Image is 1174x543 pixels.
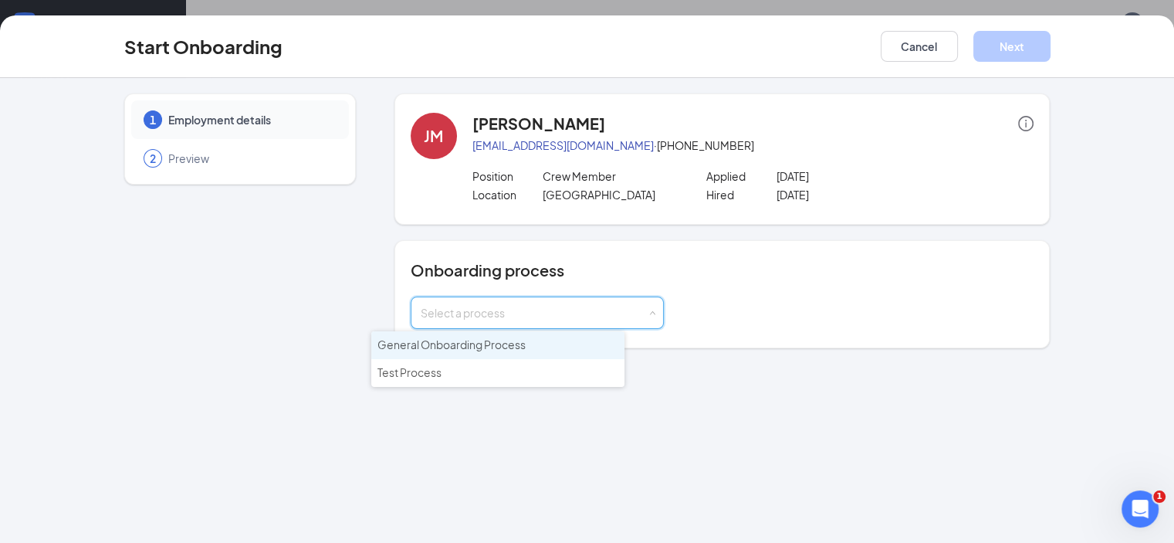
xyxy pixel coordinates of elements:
h3: Start Onboarding [124,33,283,59]
span: Employment details [168,112,333,127]
span: Test Process [377,365,442,379]
h4: Onboarding process [411,260,1034,281]
p: Crew Member [542,168,682,184]
p: Location [472,187,543,202]
p: · [PHONE_NUMBER] [472,137,1034,153]
span: 1 [1153,490,1166,503]
div: JM [424,125,443,147]
p: Applied [706,168,776,184]
a: [EMAIL_ADDRESS][DOMAIN_NAME] [472,138,654,152]
p: Hired [706,187,776,202]
h4: [PERSON_NAME] [472,113,605,134]
button: Cancel [881,31,958,62]
span: General Onboarding Process [377,338,526,351]
p: Position [472,168,543,184]
span: 2 [150,151,156,166]
iframe: Intercom live chat [1122,490,1159,528]
span: 1 [150,112,156,127]
span: Preview [168,151,333,166]
p: [GEOGRAPHIC_DATA] [542,187,682,202]
p: [DATE] [776,187,917,202]
button: Next [973,31,1051,62]
p: [DATE] [776,168,917,184]
span: info-circle [1018,116,1034,131]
